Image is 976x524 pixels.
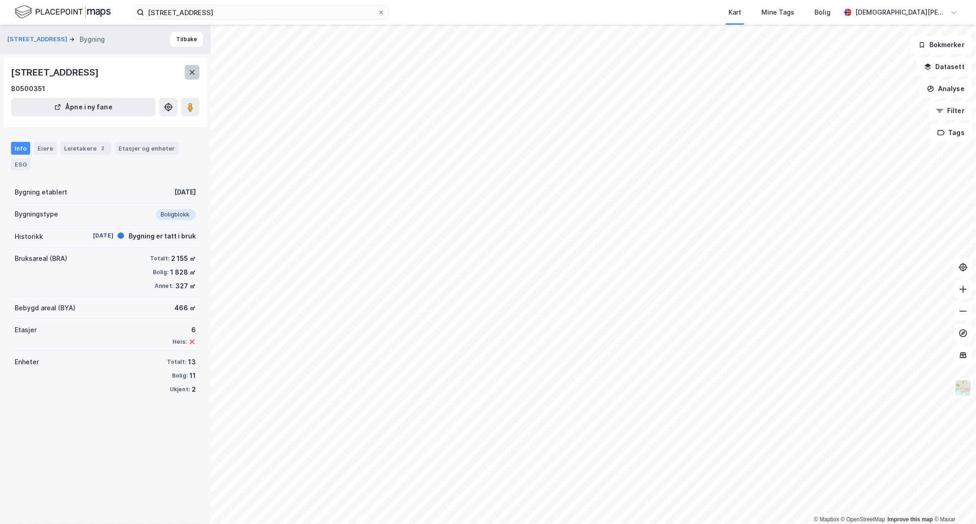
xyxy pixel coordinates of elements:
[98,144,108,153] div: 2
[15,303,75,313] div: Bebygd areal (BYA)
[189,370,196,381] div: 11
[928,102,972,120] button: Filter
[77,232,113,240] div: [DATE]
[11,83,45,94] div: 80500351
[80,34,105,45] div: Bygning
[175,281,196,292] div: 327 ㎡
[919,80,972,98] button: Analyse
[15,187,67,198] div: Bygning etablert
[954,379,972,397] img: Z
[728,7,741,18] div: Kart
[150,255,169,262] div: Totalt:
[11,142,30,155] div: Info
[172,372,188,379] div: Bolig:
[174,303,196,313] div: 466 ㎡
[170,267,196,278] div: 1 828 ㎡
[7,35,69,44] button: [STREET_ADDRESS]
[814,7,830,18] div: Bolig
[173,324,196,335] div: 6
[170,386,190,393] div: Ukjent:
[129,231,196,242] div: Bygning er tatt i bruk
[60,142,111,155] div: Leietakere
[930,480,976,524] div: Kontrollprogram for chat
[188,357,196,367] div: 13
[855,7,947,18] div: [DEMOGRAPHIC_DATA][PERSON_NAME]
[841,516,885,523] a: OpenStreetMap
[814,516,839,523] a: Mapbox
[11,98,156,116] button: Åpne i ny fane
[170,32,203,47] button: Tilbake
[15,253,67,264] div: Bruksareal (BRA)
[171,253,196,264] div: 2 155 ㎡
[15,324,37,335] div: Etasjer
[155,282,173,290] div: Annet:
[144,5,377,19] input: Søk på adresse, matrikkel, gårdeiere, leietakere eller personer
[153,269,168,276] div: Bolig:
[11,158,31,170] div: ESG
[119,144,175,152] div: Etasjer og enheter
[192,384,196,395] div: 2
[917,58,972,76] button: Datasett
[15,209,58,220] div: Bygningstype
[15,4,111,20] img: logo.f888ab2527a4732fd821a326f86c7f29.svg
[930,480,976,524] iframe: Chat Widget
[167,358,186,366] div: Totalt:
[15,357,39,367] div: Enheter
[911,36,972,54] button: Bokmerker
[11,65,101,80] div: [STREET_ADDRESS]
[15,231,43,242] div: Historikk
[761,7,794,18] div: Mine Tags
[930,124,972,142] button: Tags
[34,142,57,155] div: Eiere
[888,516,933,523] a: Improve this map
[174,187,196,198] div: [DATE]
[173,338,187,346] div: Heis:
